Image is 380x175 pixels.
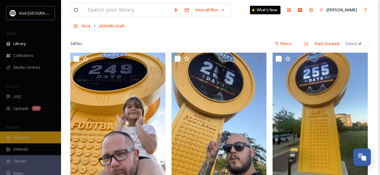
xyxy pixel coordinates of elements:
[346,41,362,47] span: Select all
[82,23,91,29] span: Root
[85,3,170,17] input: Search your library
[192,4,228,16] a: View all files
[13,65,40,70] span: Media Centres
[13,94,22,100] span: UGC
[99,23,125,29] span: 2026 NFL Draft
[99,22,125,30] a: 2026 NFL Draft
[6,84,19,89] span: COLLECT
[19,10,66,16] span: Visit [GEOGRAPHIC_DATA]
[10,10,16,16] img: unnamed.jpg
[353,148,371,166] button: Open Chat
[13,106,29,111] span: Uploads
[13,158,27,164] span: Stories
[6,31,17,36] span: MEDIA
[13,41,26,47] span: Library
[82,22,91,30] a: Root
[13,53,34,58] span: Collections
[6,125,20,130] span: WIDGETS
[13,146,28,152] span: Embeds
[272,38,295,50] div: Filters
[32,106,41,111] div: 120
[13,135,30,140] span: Galleries
[312,38,342,50] div: Date Created
[317,4,360,16] a: [PERSON_NAME]
[70,41,82,47] span: 34 file s
[327,7,357,12] span: [PERSON_NAME]
[250,6,280,14] a: What's New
